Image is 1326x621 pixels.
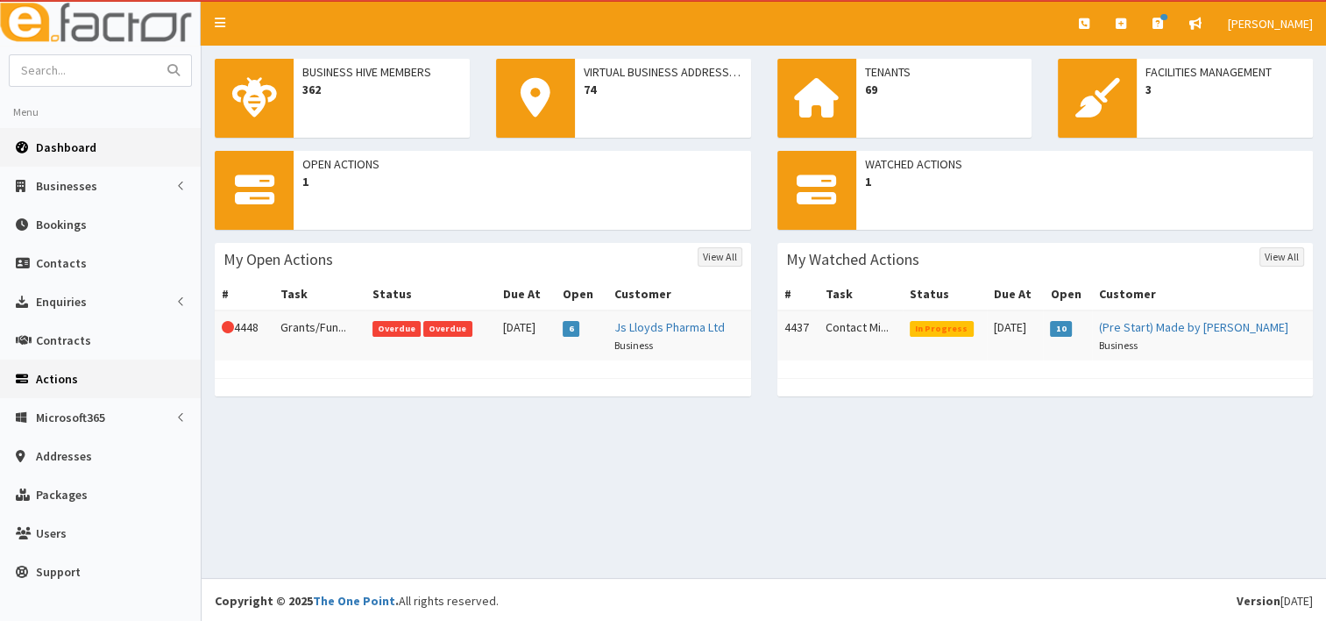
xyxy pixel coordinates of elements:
th: Task [273,278,365,310]
span: 10 [1050,321,1072,337]
td: [DATE] [496,310,556,360]
span: Support [36,564,81,580]
input: Search... [10,55,157,86]
span: 74 [584,81,742,98]
a: View All [1259,247,1304,267]
th: Task [819,278,903,310]
th: Customer [1092,278,1313,310]
span: Addresses [36,448,92,464]
b: Version [1237,593,1280,609]
span: Watched Actions [865,155,1305,173]
a: [PERSON_NAME] [1215,2,1326,46]
span: 6 [563,321,579,337]
span: Overdue [423,321,472,337]
div: [DATE] [1237,592,1313,610]
th: Status [365,278,497,310]
th: # [777,278,819,310]
td: [DATE] [987,310,1043,360]
a: Js Lloyds Pharma Ltd [614,319,725,335]
th: Due At [987,278,1043,310]
span: 69 [865,81,1024,98]
th: Open [1043,278,1091,310]
span: Facilities Management [1145,63,1304,81]
span: 1 [865,173,1305,190]
th: Due At [496,278,556,310]
td: Grants/Fun... [273,310,365,360]
small: Business [1099,339,1138,352]
a: View All [698,247,742,267]
th: Open [556,278,607,310]
span: Users [36,525,67,541]
span: Packages [36,487,88,503]
span: Contracts [36,332,91,348]
span: Microsoft365 [36,410,105,425]
span: [PERSON_NAME] [1228,16,1313,32]
small: Business [614,339,653,352]
a: The One Point [313,593,395,609]
span: Contacts [36,255,87,271]
span: 1 [302,173,742,190]
span: Overdue [372,321,422,337]
span: Actions [36,371,78,387]
span: Businesses [36,178,97,194]
th: Customer [607,278,751,310]
span: In Progress [910,321,974,337]
h3: My Watched Actions [786,252,919,268]
th: Status [903,278,987,310]
i: This Action is overdue! [222,321,234,333]
span: Enquiries [36,294,87,310]
span: 362 [302,81,461,98]
span: Tenants [865,63,1024,81]
span: Business Hive Members [302,63,461,81]
h3: My Open Actions [223,252,333,268]
span: Virtual Business Addresses [584,63,742,81]
th: # [215,278,273,310]
strong: Copyright © 2025 . [215,593,399,609]
span: Bookings [36,217,87,232]
span: Dashboard [36,139,96,155]
a: (Pre Start) Made by [PERSON_NAME] [1099,319,1288,335]
td: 4448 [215,310,273,360]
span: Open Actions [302,155,742,173]
span: 3 [1145,81,1304,98]
td: Contact Mi... [819,310,903,360]
td: 4437 [777,310,819,360]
